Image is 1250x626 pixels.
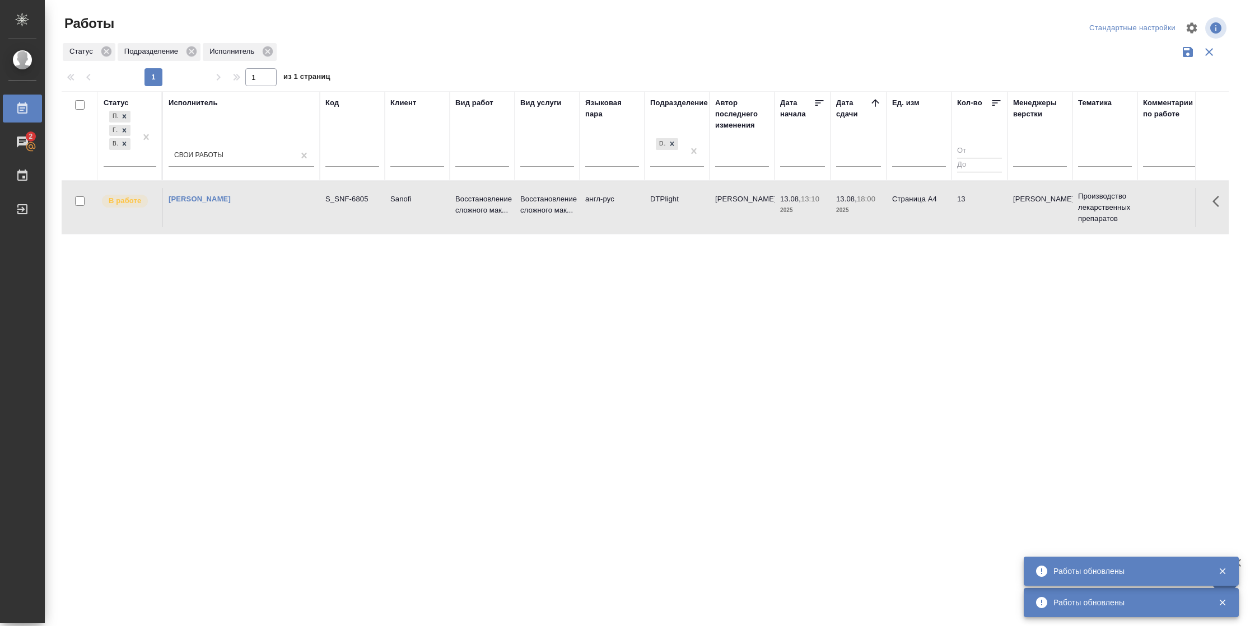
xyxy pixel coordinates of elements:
p: Подразделение [124,46,182,57]
p: Исполнитель [209,46,258,57]
div: Работы обновлены [1053,597,1201,608]
button: Сбросить фильтры [1198,41,1220,63]
span: Работы [62,15,114,32]
p: Sanofi [390,194,444,205]
p: 13.08, [780,195,801,203]
div: Тематика [1078,97,1112,109]
p: 2025 [836,205,881,216]
div: Статус [63,43,115,61]
div: Работы обновлены [1053,566,1201,577]
p: Восстановление сложного мак... [520,194,574,216]
div: S_SNF-6805 [325,194,379,205]
div: Готов к работе [109,125,118,137]
div: Дата сдачи [836,97,870,120]
div: DTPlight [655,137,679,151]
div: В работе [109,138,118,150]
button: Сохранить фильтры [1177,41,1198,63]
div: Дата начала [780,97,814,120]
div: Ед. изм [892,97,920,109]
div: Подбор [109,111,118,123]
button: Закрыть [1211,566,1234,576]
div: Код [325,97,339,109]
td: 13 [952,188,1008,227]
p: [PERSON_NAME] [1013,194,1067,205]
span: Посмотреть информацию [1205,17,1229,39]
p: В работе [109,195,141,206]
button: Закрыть [1211,597,1234,608]
p: 18:00 [857,195,875,203]
div: Подразделение [650,97,708,109]
div: DTPlight [656,138,666,150]
p: Производство лекарственных препаратов [1078,191,1132,224]
div: Свои работы [174,151,223,161]
span: 2 [22,131,39,142]
p: Восстановление сложного мак... [455,194,509,216]
div: Языковая пара [585,97,639,120]
a: 2 [3,128,42,156]
div: Вид работ [455,97,493,109]
div: Статус [104,97,129,109]
td: англ-рус [580,188,645,227]
div: Кол-во [957,97,982,109]
p: 13.08, [836,195,857,203]
p: 2025 [780,205,825,216]
div: Исполнитель [203,43,277,61]
div: split button [1086,20,1178,37]
input: До [957,158,1002,172]
a: [PERSON_NAME] [169,195,231,203]
span: из 1 страниц [283,70,330,86]
p: Статус [69,46,97,57]
div: Подбор, Готов к работе, В работе [108,137,132,151]
p: 13:10 [801,195,819,203]
div: Комментарии по работе [1143,97,1197,120]
div: Менеджеры верстки [1013,97,1067,120]
td: DTPlight [645,188,710,227]
button: Здесь прячутся важные кнопки [1206,188,1233,215]
div: Подбор, Готов к работе, В работе [108,110,132,124]
div: Автор последнего изменения [715,97,769,131]
input: От [957,144,1002,158]
td: Страница А4 [887,188,952,227]
div: Клиент [390,97,416,109]
div: Вид услуги [520,97,562,109]
td: [PERSON_NAME] [710,188,775,227]
span: Настроить таблицу [1178,15,1205,41]
div: Исполнитель выполняет работу [101,194,156,209]
div: Исполнитель [169,97,218,109]
div: Подразделение [118,43,200,61]
div: Подбор, Готов к работе, В работе [108,124,132,138]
